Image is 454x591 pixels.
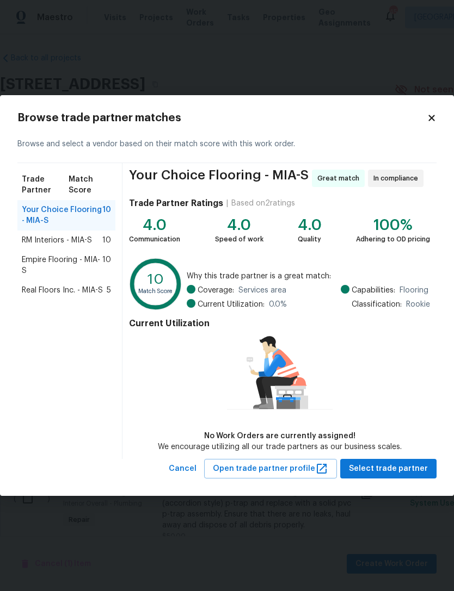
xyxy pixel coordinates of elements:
div: 4.0 [129,220,180,231]
h4: Current Utilization [129,318,430,329]
span: Cancel [169,462,197,476]
div: We encourage utilizing all our trade partners as our business scales. [158,441,402,452]
button: Open trade partner profile [204,459,337,479]
div: Quality [298,234,322,245]
span: Flooring [400,285,428,296]
span: 0.0 % [269,299,287,310]
span: In compliance [373,173,422,184]
div: 100% [356,220,430,231]
div: Based on 2 ratings [231,198,295,209]
span: Open trade partner profile [213,462,328,476]
span: Match Score [69,174,111,196]
span: RM Interiors - MIA-S [22,235,92,246]
div: Speed of work [215,234,263,245]
span: 5 [107,285,111,296]
span: 10 [102,254,111,276]
button: Cancel [164,459,201,479]
div: Browse and select a vendor based on their match score with this work order. [17,126,437,163]
span: Your Choice Flooring - MIA-S [129,170,309,187]
span: Select trade partner [349,462,428,476]
span: Why this trade partner is a great match: [187,271,430,282]
h4: Trade Partner Ratings [129,198,223,209]
div: 4.0 [215,220,263,231]
button: Select trade partner [340,459,437,479]
span: Great match [317,173,364,184]
div: Adhering to OD pricing [356,234,430,245]
text: 10 [148,272,164,287]
span: Current Utilization: [198,299,265,310]
span: Empire Flooring - MIA-S [22,254,102,276]
span: Capabilities: [352,285,395,296]
span: Services area [238,285,286,296]
span: Trade Partner [22,174,69,196]
span: Classification: [352,299,402,310]
span: 10 [102,235,111,246]
span: Rookie [406,299,430,310]
text: Match Score [138,288,173,294]
span: Coverage: [198,285,234,296]
span: Your Choice Flooring - MIA-S [22,204,102,226]
span: 10 [102,204,111,226]
div: 4.0 [298,220,322,231]
div: No Work Orders are currently assigned! [158,431,402,441]
div: Communication [129,234,180,245]
h2: Browse trade partner matches [17,113,427,123]
span: Real Floors Inc. - MIA-S [22,285,103,296]
div: | [223,198,231,209]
